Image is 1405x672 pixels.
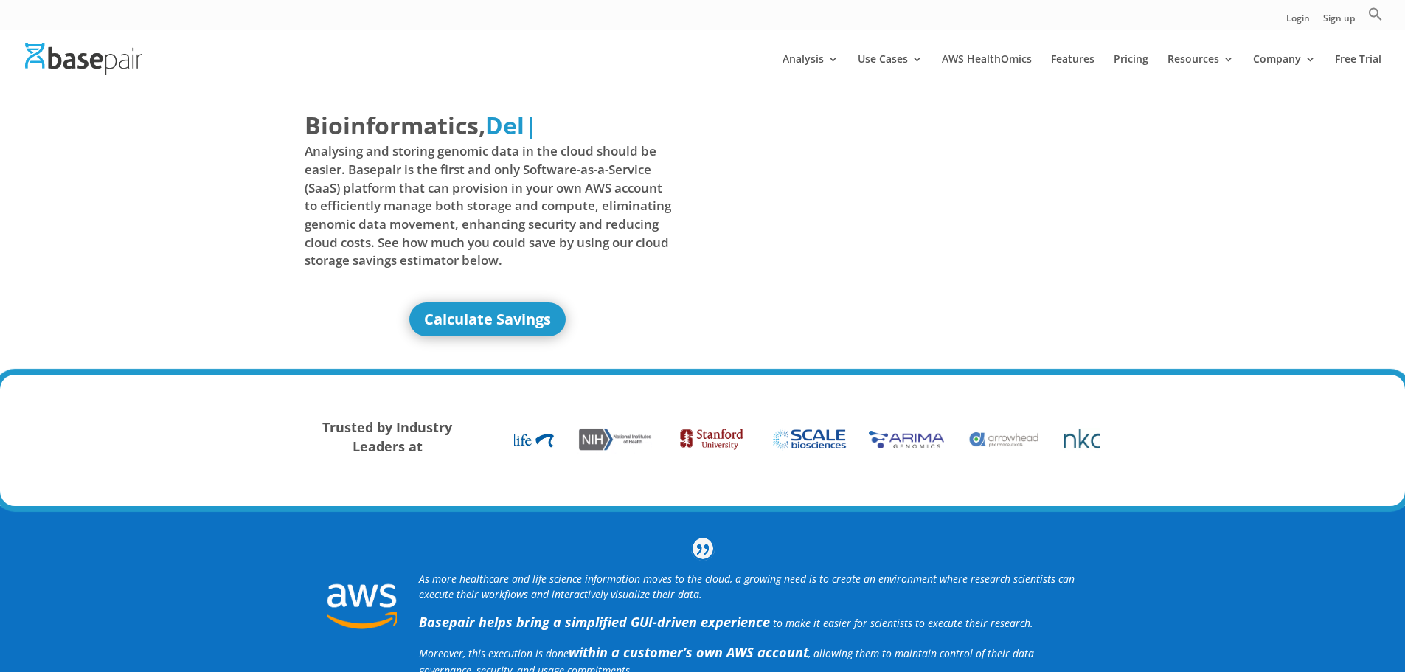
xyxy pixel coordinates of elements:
[1323,14,1355,30] a: Sign up
[773,616,1033,630] span: to make it easier for scientists to execute their research.
[1368,7,1383,21] svg: Search
[783,54,839,89] a: Analysis
[322,418,452,455] strong: Trusted by Industry Leaders at
[569,643,808,661] b: within a customer’s own AWS account
[409,302,566,336] a: Calculate Savings
[419,613,770,631] strong: Basepair helps bring a simplified GUI-driven experience
[858,54,923,89] a: Use Cases
[1114,54,1148,89] a: Pricing
[305,108,485,142] span: Bioinformatics,
[1051,54,1094,89] a: Features
[1286,14,1310,30] a: Login
[25,43,142,75] img: Basepair
[1168,54,1234,89] a: Resources
[714,108,1081,315] iframe: Basepair - NGS Analysis Simplified
[305,142,672,269] span: Analysing and storing genomic data in the cloud should be easier. Basepair is the first and only ...
[1253,54,1316,89] a: Company
[485,109,524,141] span: Del
[524,109,538,141] span: |
[1368,7,1383,30] a: Search Icon Link
[419,572,1075,601] i: As more healthcare and life science information moves to the cloud, a growing need is to create a...
[1335,54,1381,89] a: Free Trial
[942,54,1032,89] a: AWS HealthOmics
